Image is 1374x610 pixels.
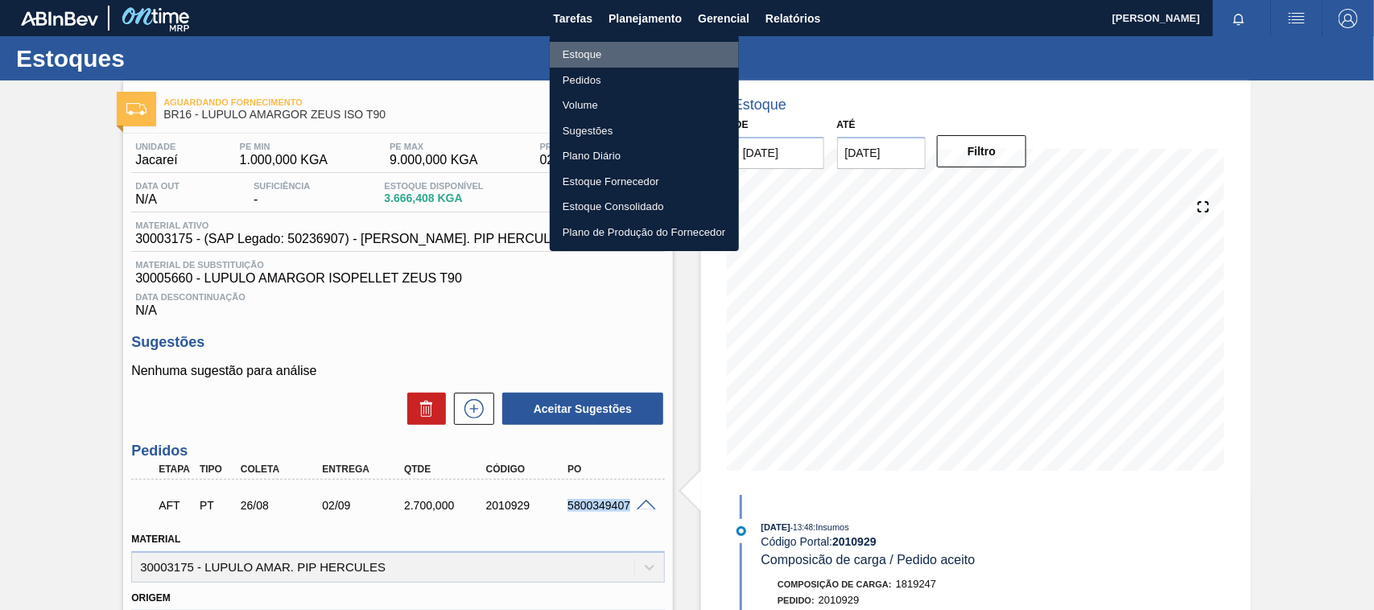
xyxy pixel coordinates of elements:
a: Estoque Fornecedor [550,169,739,195]
a: Estoque [550,42,739,68]
a: Sugestões [550,118,739,144]
a: Plano de Produção do Fornecedor [550,220,739,245]
a: Pedidos [550,68,739,93]
a: Volume [550,93,739,118]
a: Estoque Consolidado [550,194,739,220]
a: Plano Diário [550,143,739,169]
